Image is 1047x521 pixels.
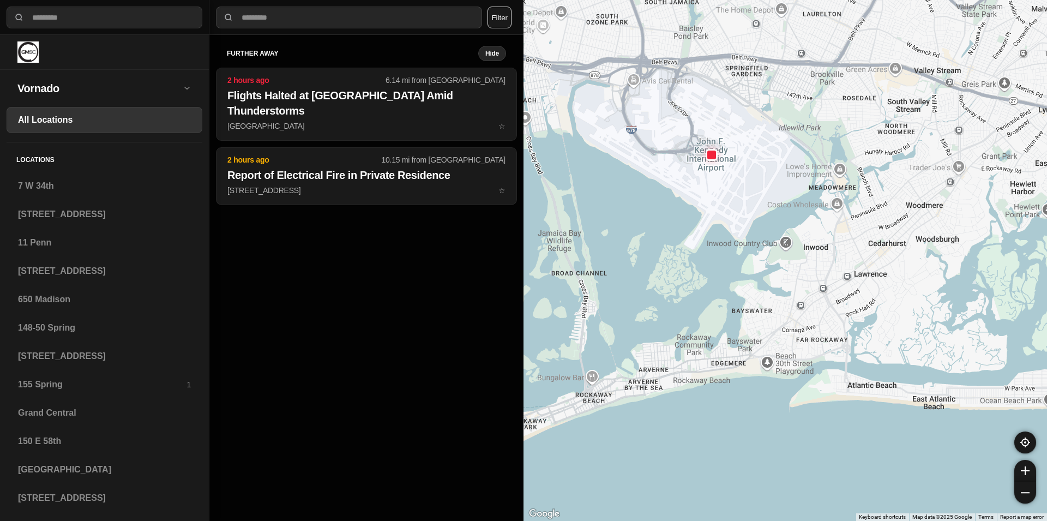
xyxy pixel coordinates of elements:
a: [GEOGRAPHIC_DATA] [7,457,202,483]
button: 2 hours ago6.14 mi from [GEOGRAPHIC_DATA]Flights Halted at [GEOGRAPHIC_DATA] Amid Thunderstorms[G... [216,68,517,141]
a: 7 W 34th [7,173,202,199]
p: 2 hours ago [227,75,386,86]
p: 10.15 mi from [GEOGRAPHIC_DATA] [382,154,506,165]
a: All Locations [7,107,202,133]
h3: 7 W 34th [18,179,191,193]
a: 2 hours ago6.14 mi from [GEOGRAPHIC_DATA]Flights Halted at [GEOGRAPHIC_DATA] Amid Thunderstorms[G... [216,121,517,130]
img: search [223,12,234,23]
img: recenter [1020,438,1030,447]
a: 2 hours ago10.15 mi from [GEOGRAPHIC_DATA]Report of Electrical Fire in Private Residence[STREET_A... [216,185,517,195]
a: 150 E 58th [7,428,202,454]
h3: [GEOGRAPHIC_DATA] [18,463,191,476]
p: 1 [186,379,191,390]
a: Report a map error [1000,514,1044,520]
h3: All Locations [18,113,191,127]
img: zoom-out [1021,488,1030,497]
a: 155 Spring1 [7,372,202,398]
a: 11 Penn [7,230,202,256]
h2: Report of Electrical Fire in Private Residence [227,167,506,183]
a: 650 Madison [7,286,202,313]
h3: 11 Penn [18,236,191,249]
small: Hide [485,49,499,58]
h3: [STREET_ADDRESS] [18,265,191,278]
h3: Grand Central [18,406,191,420]
h2: Vornado [17,81,183,96]
h3: [STREET_ADDRESS] [18,492,191,505]
h3: [STREET_ADDRESS] [18,350,191,363]
a: Open this area in Google Maps (opens a new window) [526,507,562,521]
p: [STREET_ADDRESS] [227,185,506,196]
a: 148-50 Spring [7,315,202,341]
h3: [STREET_ADDRESS] [18,208,191,221]
a: [STREET_ADDRESS] [7,258,202,284]
h3: 150 E 58th [18,435,191,448]
a: [STREET_ADDRESS] [7,485,202,511]
img: logo [17,41,39,63]
button: Keyboard shortcuts [859,513,906,521]
h2: Flights Halted at [GEOGRAPHIC_DATA] Amid Thunderstorms [227,88,506,118]
h3: 148-50 Spring [18,321,191,334]
a: [STREET_ADDRESS] [7,343,202,369]
img: search [14,12,25,23]
h3: 155 Spring [18,378,186,391]
button: recenter [1014,432,1036,453]
a: Terms (opens in new tab) [978,514,994,520]
span: star [498,122,506,130]
p: 2 hours ago [227,154,382,165]
button: Hide [478,46,506,61]
a: [STREET_ADDRESS] [7,201,202,227]
button: zoom-out [1014,482,1036,504]
h3: 650 Madison [18,293,191,306]
img: Google [526,507,562,521]
span: star [498,186,506,195]
span: Map data ©2025 Google [912,514,972,520]
button: zoom-in [1014,460,1036,482]
h5: Locations [7,142,202,173]
img: zoom-in [1021,466,1030,475]
button: Filter [488,7,512,28]
a: Grand Central [7,400,202,426]
img: open [183,83,191,92]
p: 6.14 mi from [GEOGRAPHIC_DATA] [386,75,506,86]
h5: further away [227,49,478,58]
p: [GEOGRAPHIC_DATA] [227,121,506,131]
button: 2 hours ago10.15 mi from [GEOGRAPHIC_DATA]Report of Electrical Fire in Private Residence[STREET_A... [216,147,517,205]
